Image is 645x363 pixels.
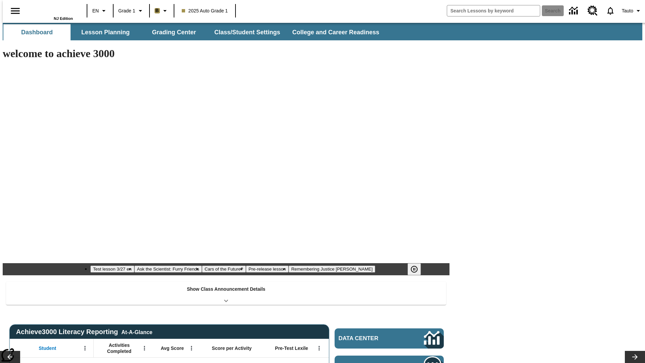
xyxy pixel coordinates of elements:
[287,24,385,40] button: College and Career Readiness
[29,3,73,16] a: Home
[447,5,540,16] input: search field
[5,1,25,21] button: Open side menu
[246,266,289,273] button: Slide 4 Pre-release lesson
[152,5,172,17] button: Boost Class color is light brown. Change class color
[625,351,645,363] button: Lesson carousel, Next
[275,345,308,351] span: Pre-Test Lexile
[182,7,228,14] span: 2025 Auto Grade 1
[3,47,449,60] h1: welcome to achieve 3000
[161,345,184,351] span: Avg Score
[187,286,265,293] p: Show Class Announcement Details
[407,263,428,275] div: Pause
[118,7,135,14] span: Grade 1
[565,2,584,20] a: Data Center
[80,343,90,353] button: Open Menu
[97,342,141,354] span: Activities Completed
[602,2,619,19] a: Notifications
[72,24,139,40] button: Lesson Planning
[407,263,421,275] button: Pause
[89,5,111,17] button: Language: EN, Select a language
[39,345,56,351] span: Student
[584,2,602,20] a: Resource Center, Will open in new tab
[3,24,385,40] div: SubNavbar
[140,24,208,40] button: Grading Center
[339,335,401,342] span: Data Center
[186,343,197,353] button: Open Menu
[90,266,134,273] button: Slide 1 Test lesson 3/27 en
[92,7,99,14] span: EN
[6,282,446,305] div: Show Class Announcement Details
[3,23,642,40] div: SubNavbar
[619,5,645,17] button: Profile/Settings
[121,328,152,335] div: At-A-Glance
[209,24,286,40] button: Class/Student Settings
[289,266,375,273] button: Slide 5 Remembering Justice O'Connor
[335,328,444,349] a: Data Center
[29,2,73,21] div: Home
[314,343,324,353] button: Open Menu
[139,343,149,353] button: Open Menu
[54,16,73,21] span: NJ Edition
[156,6,159,15] span: B
[212,345,252,351] span: Score per Activity
[16,328,153,336] span: Achieve3000 Literacy Reporting
[116,5,147,17] button: Grade: Grade 1, Select a grade
[3,24,71,40] button: Dashboard
[134,266,202,273] button: Slide 2 Ask the Scientist: Furry Friends
[622,7,633,14] span: Tauto
[202,266,246,273] button: Slide 3 Cars of the Future?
